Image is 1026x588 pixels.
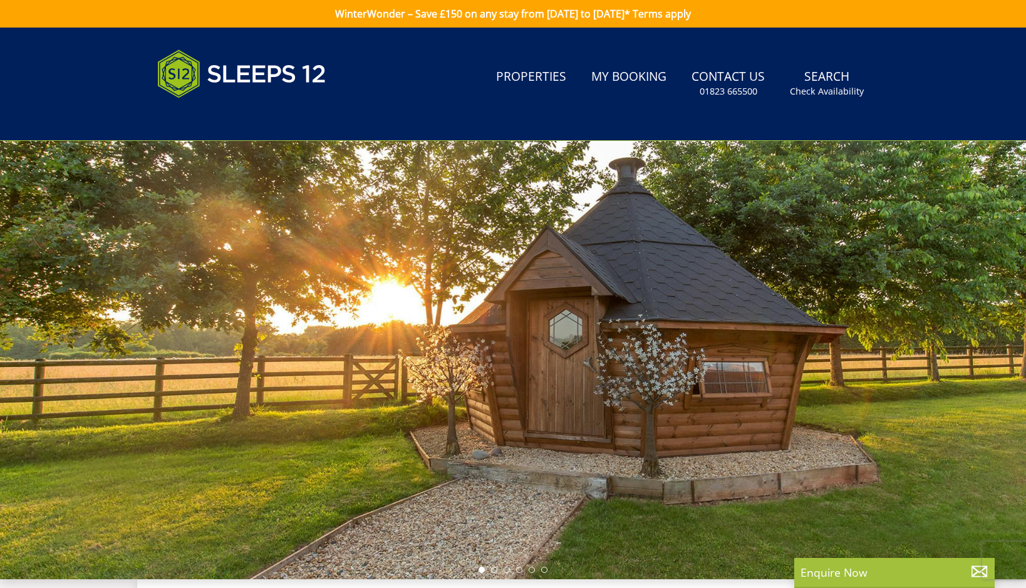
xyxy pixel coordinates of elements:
[151,113,282,123] iframe: Customer reviews powered by Trustpilot
[801,564,988,580] p: Enquire Now
[687,63,770,104] a: Contact Us01823 665500
[157,43,326,105] img: Sleeps 12
[785,63,869,104] a: SearchCheck Availability
[790,85,864,98] small: Check Availability
[491,63,571,91] a: Properties
[700,85,757,98] small: 01823 665500
[586,63,671,91] a: My Booking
